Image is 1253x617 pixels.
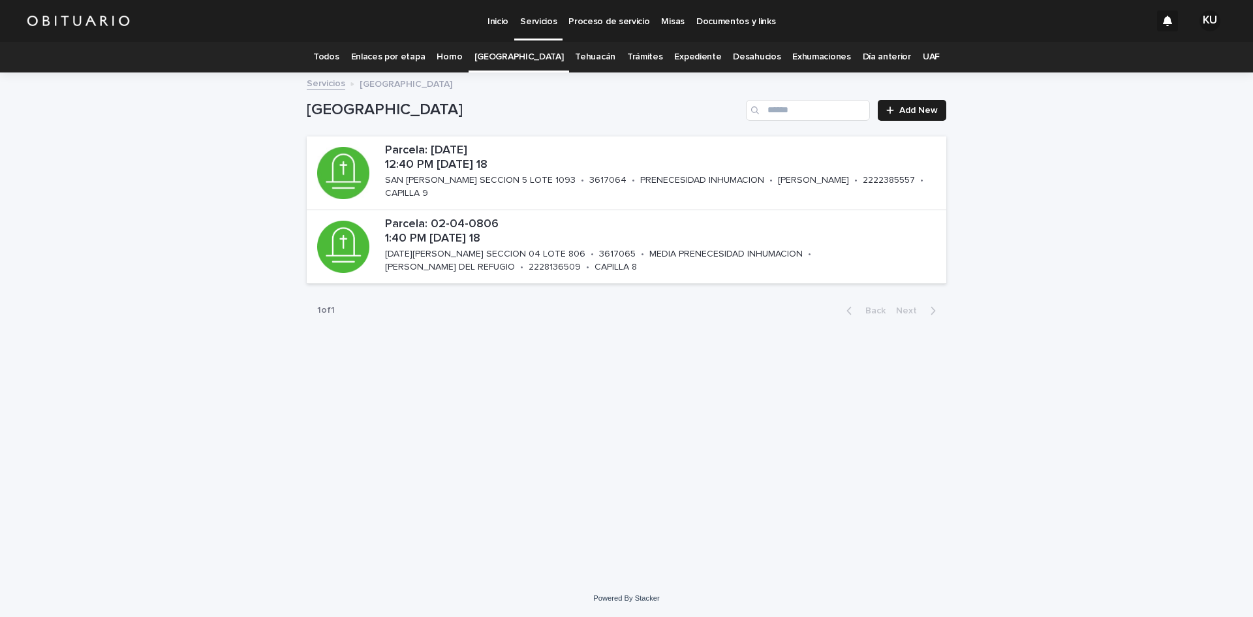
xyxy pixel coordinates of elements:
[599,249,636,260] p: 3617065
[836,305,891,317] button: Back
[863,42,911,72] a: Día anterior
[733,42,781,72] a: Desahucios
[593,594,659,602] a: Powered By Stacker
[385,175,576,186] p: SAN [PERSON_NAME] SECCION 5 LOTE 1093
[474,42,564,72] a: [GEOGRAPHIC_DATA]
[899,106,938,115] span: Add New
[589,175,626,186] p: 3617064
[1199,10,1220,31] div: KU
[385,217,941,245] p: Parcela: 02-04-0806 1:40 PM [DATE] 18
[307,136,946,210] a: Parcela: [DATE] 12:40 PM [DATE] 18SAN [PERSON_NAME] SECCION 5 LOTE 1093•3617064•PRENECESIDAD INHU...
[437,42,462,72] a: Horno
[640,175,764,186] p: PRENECESIDAD INHUMACION
[920,175,923,186] p: •
[858,306,886,315] span: Back
[854,175,858,186] p: •
[307,210,946,284] a: Parcela: 02-04-0806 1:40 PM [DATE] 18[DATE][PERSON_NAME] SECCION 04 LOTE 806•3617065•MEDIA PRENEC...
[307,75,345,90] a: Servicios
[878,100,946,121] a: Add New
[595,262,637,273] p: CAPILLA 8
[307,101,741,119] h1: [GEOGRAPHIC_DATA]
[313,42,339,72] a: Todos
[529,262,581,273] p: 2228136509
[575,42,615,72] a: Tehuacán
[26,8,131,34] img: HUM7g2VNRLqGMmR9WVqf
[923,42,940,72] a: UAF
[586,262,589,273] p: •
[581,175,584,186] p: •
[351,42,425,72] a: Enlaces por etapa
[863,175,915,186] p: 2222385557
[385,249,585,260] p: [DATE][PERSON_NAME] SECCION 04 LOTE 806
[385,188,428,199] p: CAPILLA 9
[674,42,721,72] a: Expediente
[896,306,925,315] span: Next
[385,144,941,172] p: Parcela: [DATE] 12:40 PM [DATE] 18
[778,175,849,186] p: [PERSON_NAME]
[307,294,345,326] p: 1 of 1
[769,175,773,186] p: •
[891,305,946,317] button: Next
[792,42,850,72] a: Exhumaciones
[627,42,663,72] a: Trámites
[808,249,811,260] p: •
[649,249,803,260] p: MEDIA PRENECESIDAD INHUMACION
[591,249,594,260] p: •
[385,262,515,273] p: [PERSON_NAME] DEL REFUGIO
[632,175,635,186] p: •
[641,249,644,260] p: •
[520,262,523,273] p: •
[360,76,452,90] p: [GEOGRAPHIC_DATA]
[746,100,870,121] input: Search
